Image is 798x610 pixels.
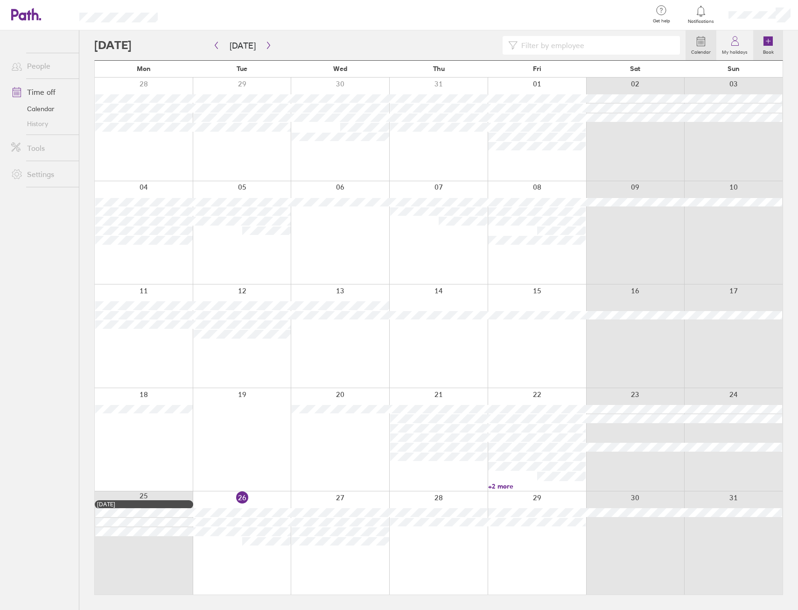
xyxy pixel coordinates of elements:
label: Calendar [686,47,716,55]
span: Tue [237,65,247,72]
a: History [4,116,79,131]
span: Fri [533,65,541,72]
a: Time off [4,83,79,101]
span: Sun [728,65,740,72]
label: My holidays [716,47,753,55]
button: [DATE] [222,38,263,53]
span: Wed [333,65,347,72]
a: Book [753,30,783,60]
div: [DATE] [97,501,191,508]
a: Tools [4,139,79,157]
a: Notifications [686,5,716,24]
span: Sat [630,65,640,72]
a: Calendar [686,30,716,60]
a: People [4,57,79,75]
input: Filter by employee [518,36,674,54]
span: Thu [433,65,445,72]
a: +2 more [488,482,586,490]
span: Mon [137,65,151,72]
a: Settings [4,165,79,184]
a: Calendar [4,101,79,116]
span: Get help [646,18,677,24]
label: Book [757,47,779,55]
span: Notifications [686,19,716,24]
a: My holidays [716,30,753,60]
